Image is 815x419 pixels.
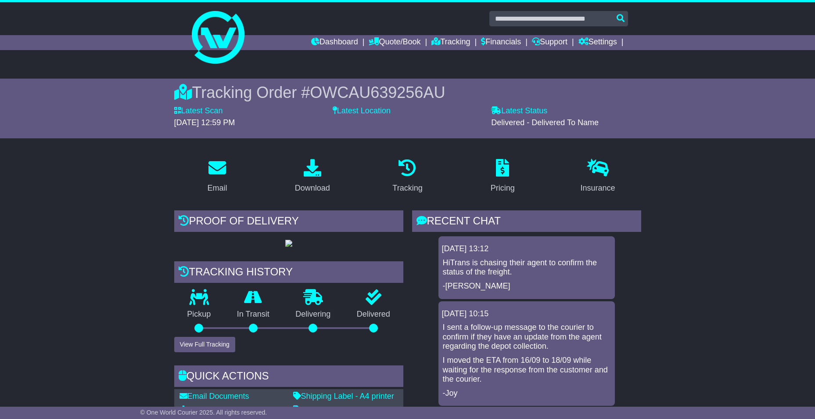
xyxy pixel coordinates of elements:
[174,310,224,319] p: Pickup
[443,323,610,351] p: I sent a follow-up message to the courier to confirm if they have an update from the agent regard...
[311,35,358,50] a: Dashboard
[285,240,292,247] img: GetPodImage
[443,282,610,291] p: -[PERSON_NAME]
[283,310,344,319] p: Delivering
[180,405,265,414] a: Download Documents
[578,35,617,50] a: Settings
[310,83,445,101] span: OWCAU639256AU
[174,365,403,389] div: Quick Actions
[293,392,394,401] a: Shipping Label - A4 printer
[491,106,547,116] label: Latest Status
[387,156,428,197] a: Tracking
[224,310,283,319] p: In Transit
[174,210,403,234] div: Proof of Delivery
[174,337,235,352] button: View Full Tracking
[412,210,641,234] div: RECENT CHAT
[443,356,610,384] p: I moved the ETA from 16/09 to 18/09 while waiting for the response from the customer and the cour...
[174,118,235,127] span: [DATE] 12:59 PM
[180,392,249,401] a: Email Documents
[289,156,336,197] a: Download
[174,106,223,116] label: Latest Scan
[443,258,610,277] p: HiTrans is chasing their agent to confirm the status of the freight.
[333,106,391,116] label: Latest Location
[344,310,403,319] p: Delivered
[201,156,233,197] a: Email
[575,156,621,197] a: Insurance
[369,35,420,50] a: Quote/Book
[491,182,515,194] div: Pricing
[392,182,422,194] div: Tracking
[491,118,599,127] span: Delivered - Delivered To Name
[442,244,611,254] div: [DATE] 13:12
[481,35,521,50] a: Financials
[431,35,470,50] a: Tracking
[532,35,567,50] a: Support
[174,261,403,285] div: Tracking history
[207,182,227,194] div: Email
[140,409,267,416] span: © One World Courier 2025. All rights reserved.
[295,182,330,194] div: Download
[581,182,615,194] div: Insurance
[174,83,641,102] div: Tracking Order #
[485,156,521,197] a: Pricing
[442,309,611,319] div: [DATE] 10:15
[443,389,610,398] p: -Joy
